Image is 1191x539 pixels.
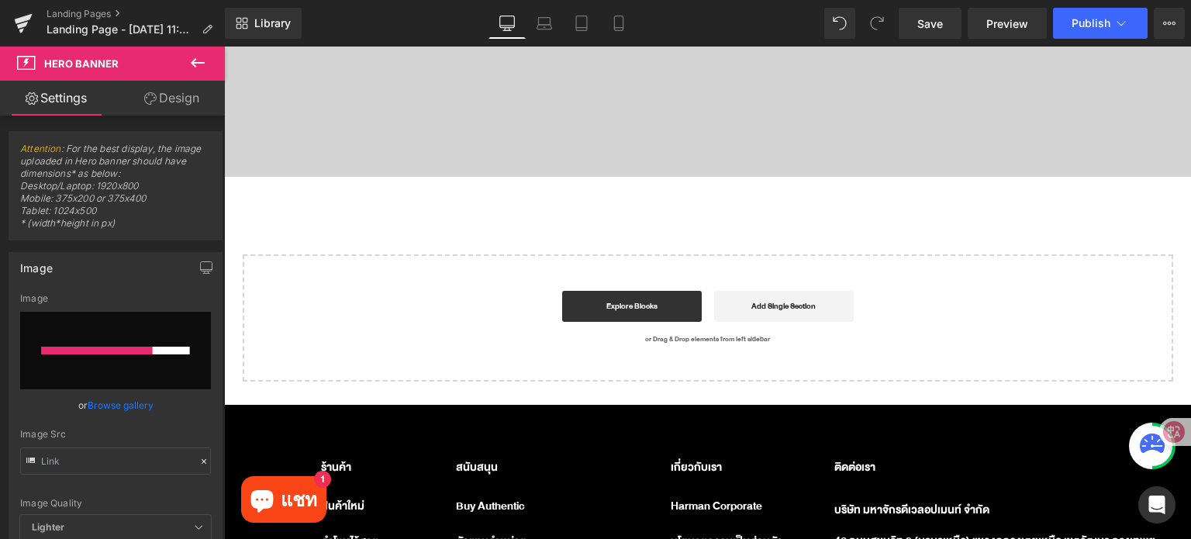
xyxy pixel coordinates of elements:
[12,430,107,480] inbox-online-store-chat: แชทร้านค้าออนไลน์ของ Shopify
[88,392,154,419] a: Browse gallery
[563,8,600,39] a: Tablet
[20,293,211,304] div: Image
[20,143,211,240] span: : For the best display, the image uploaded in Hero banner should have dimensions* as below: Deskt...
[225,8,302,39] a: New Library
[47,23,195,36] span: Landing Page - [DATE] 11:09:28
[47,8,225,20] a: Landing Pages
[1072,17,1110,29] span: Publish
[43,288,924,299] p: or Drag & Drop elements from left sidebar
[986,16,1028,32] span: Preview
[610,409,942,433] h2: ติดต่อเรา
[20,498,211,509] div: Image Quality
[97,485,154,505] a: ลำโพงไร้สาย
[490,244,630,275] a: Add Single Section
[1154,8,1185,39] button: More
[824,8,855,39] button: Undo
[20,143,61,154] a: Attention
[20,397,211,413] div: or
[20,253,53,275] div: Image
[861,8,892,39] button: Redo
[600,8,637,39] a: Mobile
[232,450,301,469] a: Buy Authentic
[20,447,211,475] input: Link
[20,429,211,440] div: Image Src
[116,81,228,116] a: Design
[447,485,559,505] a: นโยบายความเป็นส่วนตัว
[232,485,302,505] a: ตัวแทนจำหน่าย
[447,450,538,469] a: Harman Corporate
[968,8,1047,39] a: Preview
[488,8,526,39] a: Desktop
[526,8,563,39] a: Laptop
[32,521,64,533] b: Lighter
[917,16,943,32] span: Save
[1138,486,1175,523] div: Open Intercom Messenger
[254,16,291,30] span: Library
[338,244,478,275] a: Explore Blocks
[97,450,140,469] a: สินค้าใหม่
[1053,8,1148,39] button: Publish
[44,57,119,70] span: Hero Banner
